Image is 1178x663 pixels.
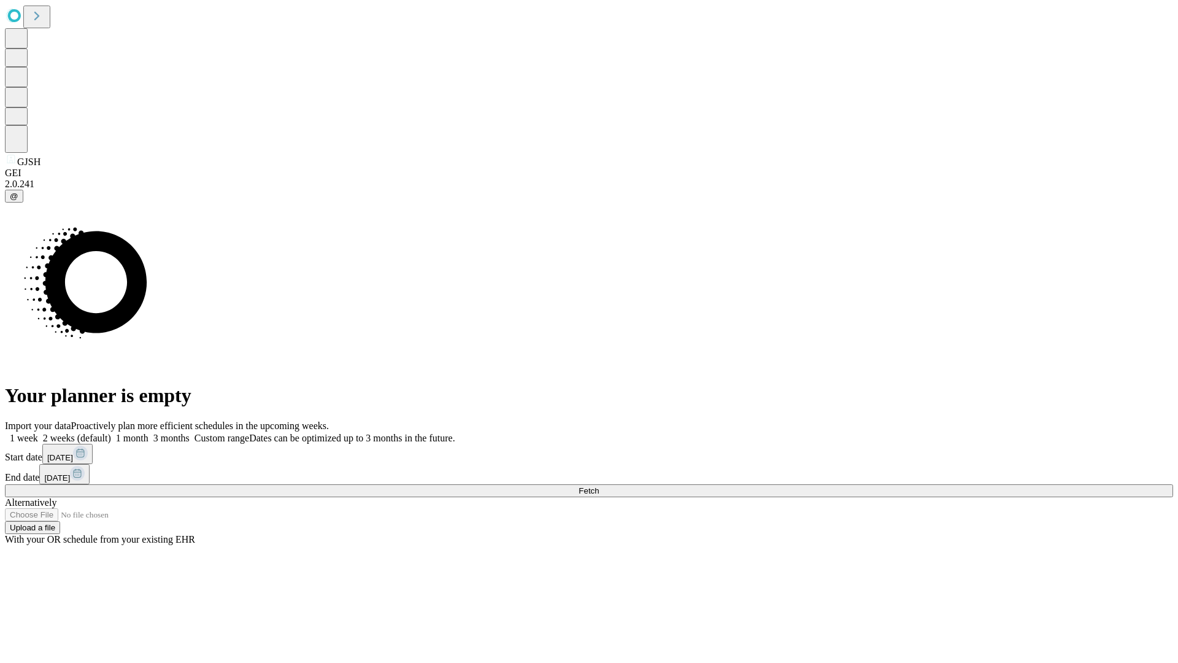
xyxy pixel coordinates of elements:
span: 1 week [10,433,38,443]
span: Alternatively [5,497,56,508]
button: [DATE] [39,464,90,484]
span: Proactively plan more efficient schedules in the upcoming weeks. [71,421,329,431]
span: 3 months [153,433,190,443]
span: Import your data [5,421,71,431]
span: 2 weeks (default) [43,433,111,443]
div: End date [5,464,1173,484]
span: Fetch [579,486,599,495]
span: 1 month [116,433,148,443]
div: 2.0.241 [5,179,1173,190]
div: GEI [5,168,1173,179]
button: Upload a file [5,521,60,534]
h1: Your planner is empty [5,384,1173,407]
span: Dates can be optimized up to 3 months in the future. [249,433,455,443]
span: GJSH [17,157,40,167]
span: @ [10,192,18,201]
button: [DATE] [42,444,93,464]
button: Fetch [5,484,1173,497]
span: [DATE] [47,453,73,462]
span: Custom range [194,433,249,443]
span: [DATE] [44,473,70,483]
div: Start date [5,444,1173,464]
button: @ [5,190,23,203]
span: With your OR schedule from your existing EHR [5,534,195,545]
